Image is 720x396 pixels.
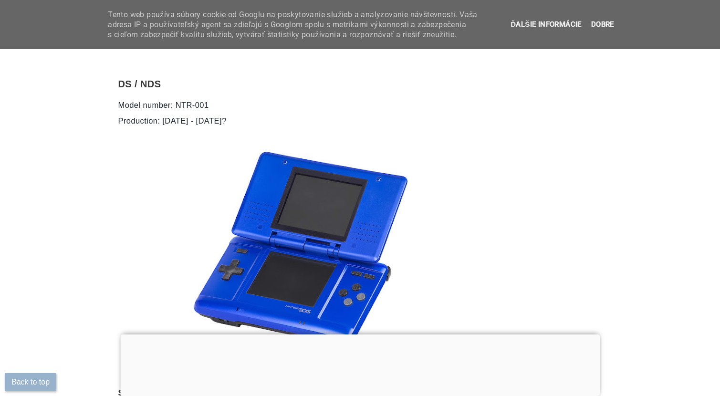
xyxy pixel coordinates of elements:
[5,373,56,391] button: Back to top
[118,97,483,129] p: Model number: NTR-001 Production: [DATE] - [DATE]?
[120,334,600,394] iframe: Advertisement
[108,10,490,40] span: Tento web používa súbory cookie od Googlu na poskytovanie služieb a analyzovanie návštevnosti. Va...
[186,145,415,353] img: Photo of Nintendo DS, or NDS, Phat DS, or Fat DS
[508,20,584,29] a: Ďalšie informácie
[118,64,483,90] h2: DS / NDS
[588,20,617,29] a: Dobre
